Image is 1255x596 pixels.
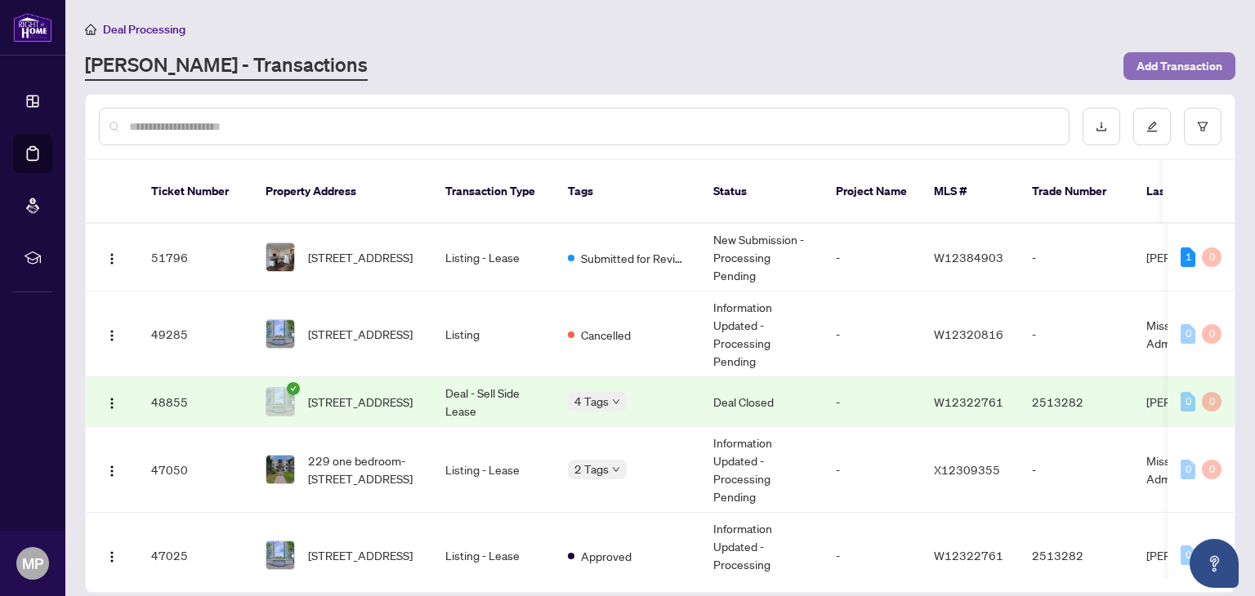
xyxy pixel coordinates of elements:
[1181,460,1195,479] div: 0
[308,451,419,487] span: 229 one bedroom-[STREET_ADDRESS]
[85,51,368,81] a: [PERSON_NAME] - Transactions
[308,325,413,343] span: [STREET_ADDRESS]
[1190,539,1239,588] button: Open asap
[574,460,609,478] span: 2 Tags
[22,552,43,575] span: MP
[1146,121,1158,132] span: edit
[432,224,555,291] td: Listing - Lease
[138,160,252,224] th: Ticket Number
[105,465,118,478] img: Logo
[308,393,413,411] span: [STREET_ADDRESS]
[823,224,921,291] td: -
[99,321,125,347] button: Logo
[1202,247,1222,267] div: 0
[823,377,921,427] td: -
[1197,121,1208,132] span: filter
[1202,460,1222,479] div: 0
[1184,108,1222,145] button: filter
[1083,108,1120,145] button: download
[105,329,118,342] img: Logo
[612,465,620,474] span: down
[921,160,1019,224] th: MLS #
[432,160,555,224] th: Transaction Type
[1019,160,1133,224] th: Trade Number
[1181,324,1195,344] div: 0
[700,377,823,427] td: Deal Closed
[105,252,118,265] img: Logo
[308,546,413,564] span: [STREET_ADDRESS]
[934,250,1003,265] span: W12384903
[823,160,921,224] th: Project Name
[700,427,823,513] td: Information Updated - Processing Pending
[1133,108,1171,145] button: edit
[266,456,294,483] img: thumbnail-img
[252,160,432,224] th: Property Address
[700,160,823,224] th: Status
[266,243,294,271] img: thumbnail-img
[555,160,700,224] th: Tags
[823,291,921,377] td: -
[1019,377,1133,427] td: 2513282
[700,291,823,377] td: Information Updated - Processing Pending
[432,427,555,513] td: Listing - Lease
[1181,545,1195,565] div: 0
[103,22,185,37] span: Deal Processing
[85,24,96,35] span: home
[432,377,555,427] td: Deal - Sell Side Lease
[266,320,294,348] img: thumbnail-img
[1096,121,1107,132] span: download
[287,382,300,395] span: check-circle
[1202,324,1222,344] div: 0
[1019,291,1133,377] td: -
[138,291,252,377] td: 49285
[1123,52,1235,80] button: Add Transaction
[1202,392,1222,411] div: 0
[99,542,125,568] button: Logo
[1137,53,1222,79] span: Add Transaction
[574,392,609,411] span: 4 Tags
[266,388,294,416] img: thumbnail-img
[934,462,1000,477] span: X12309355
[581,326,631,344] span: Cancelled
[99,389,125,415] button: Logo
[934,394,1003,409] span: W12322761
[1181,392,1195,411] div: 0
[934,327,1003,341] span: W12320816
[581,547,632,565] span: Approved
[105,397,118,410] img: Logo
[823,427,921,513] td: -
[432,291,555,377] td: Listing
[934,548,1003,563] span: W12322761
[1019,427,1133,513] td: -
[1181,247,1195,267] div: 1
[308,248,413,266] span: [STREET_ADDRESS]
[612,398,620,406] span: down
[13,12,52,42] img: logo
[99,456,125,483] button: Logo
[700,224,823,291] td: New Submission - Processing Pending
[581,249,687,267] span: Submitted for Review
[138,224,252,291] td: 51796
[99,244,125,270] button: Logo
[266,541,294,569] img: thumbnail-img
[138,427,252,513] td: 47050
[1019,224,1133,291] td: -
[138,377,252,427] td: 48855
[105,550,118,563] img: Logo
